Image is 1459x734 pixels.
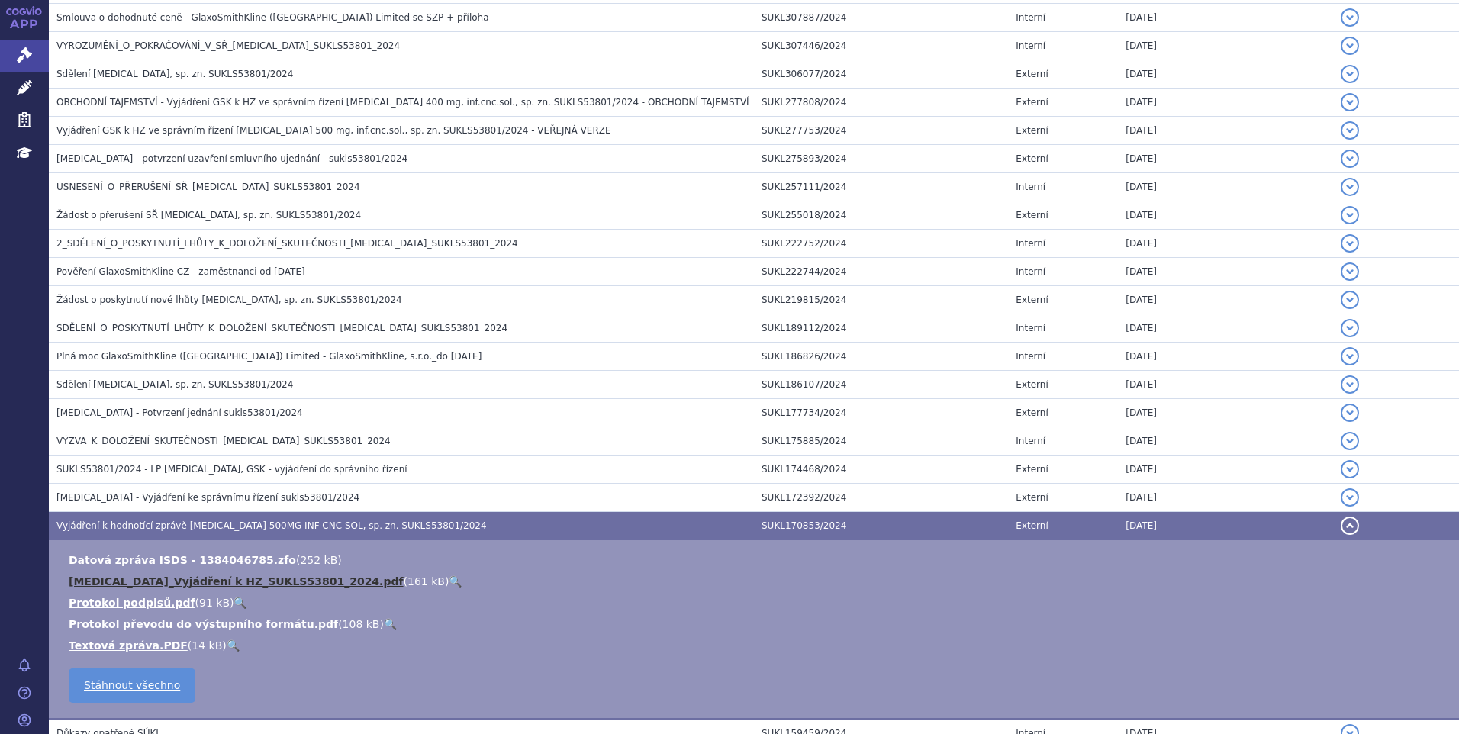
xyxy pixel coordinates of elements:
[754,399,1008,427] td: SUKL177734/2024
[69,597,195,609] a: Protokol podpisů.pdf
[199,597,230,609] span: 91 kB
[754,371,1008,399] td: SUKL186107/2024
[1341,8,1359,27] button: detail
[1118,89,1332,117] td: [DATE]
[754,314,1008,343] td: SUKL189112/2024
[754,230,1008,258] td: SUKL222752/2024
[69,595,1444,610] li: ( )
[754,145,1008,173] td: SUKL275893/2024
[69,618,338,630] a: Protokol převodu do výstupního formátu.pdf
[1341,150,1359,168] button: detail
[1016,238,1045,249] span: Interní
[1341,206,1359,224] button: detail
[56,266,305,277] span: Pověření GlaxoSmithKline CZ - zaměstnanci od 13.6.2024
[56,97,749,108] span: OBCHODNÍ TAJEMSTVÍ - Vyjádření GSK k HZ ve správním řízení Jemperli 400 mg, inf.cnc.sol., sp. zn....
[1016,379,1048,390] span: Externí
[56,379,293,390] span: Sdělení JEMPERLI, sp. zn. SUKLS53801/2024
[1016,436,1045,446] span: Interní
[56,40,400,51] span: VYROZUMĚNÍ_O_POKRAČOVÁNÍ_V_SŘ_JEMPERLI_SUKLS53801_2024
[227,639,240,652] a: 🔍
[1016,407,1048,418] span: Externí
[69,574,1444,589] li: ( )
[754,173,1008,201] td: SUKL257111/2024
[1118,60,1332,89] td: [DATE]
[384,618,397,630] a: 🔍
[69,616,1444,632] li: ( )
[1118,230,1332,258] td: [DATE]
[1016,69,1048,79] span: Externí
[407,575,445,588] span: 161 kB
[1016,464,1048,475] span: Externí
[56,492,359,503] span: JEMPERLI - Vyjádření ke správnímu řízení sukls53801/2024
[1341,517,1359,535] button: detail
[754,456,1008,484] td: SUKL174468/2024
[1016,12,1045,23] span: Interní
[1341,178,1359,196] button: detail
[754,32,1008,60] td: SUKL307446/2024
[1341,262,1359,281] button: detail
[56,436,391,446] span: VÝZVA_K_DOLOŽENÍ_SKUTEČNOSTI_JEMPERLI_SUKLS53801_2024
[56,407,303,418] span: Jemperli - Potvrzení jednání sukls53801/2024
[1118,314,1332,343] td: [DATE]
[754,117,1008,145] td: SUKL277753/2024
[1341,234,1359,253] button: detail
[192,639,222,652] span: 14 kB
[56,464,407,475] span: SUKLS53801/2024 - LP Jemperli, GSK - vyjádření do správního řízení
[1341,121,1359,140] button: detail
[1341,93,1359,111] button: detail
[56,125,611,136] span: Vyjádření GSK k HZ ve správním řízení Jemperli 500 mg, inf.cnc.sol., sp. zn. SUKLS53801/2024 - VE...
[56,153,407,164] span: JEMPERLI - potvrzení uzavření smluvního ujednání - sukls53801/2024
[69,668,195,703] a: Stáhnout všechno
[1016,40,1045,51] span: Interní
[754,484,1008,512] td: SUKL172392/2024
[1016,125,1048,136] span: Externí
[56,69,293,79] span: Sdělení JEMPERLI, sp. zn. SUKLS53801/2024
[1016,266,1045,277] span: Interní
[1016,182,1045,192] span: Interní
[1016,323,1045,333] span: Interní
[1118,201,1332,230] td: [DATE]
[754,258,1008,286] td: SUKL222744/2024
[449,575,462,588] a: 🔍
[754,512,1008,540] td: SUKL170853/2024
[1118,399,1332,427] td: [DATE]
[69,639,188,652] a: Textová zpráva.PDF
[1341,37,1359,55] button: detail
[300,554,337,566] span: 252 kB
[1016,153,1048,164] span: Externí
[1341,65,1359,83] button: detail
[754,4,1008,32] td: SUKL307887/2024
[1118,173,1332,201] td: [DATE]
[56,12,489,23] span: Smlouva o dohodnuté ceně - GlaxoSmithKline (Ireland) Limited se SZP + příloha
[69,575,404,588] a: [MEDICAL_DATA]_Vyjádření k HZ_SUKLS53801_2024.pdf
[754,60,1008,89] td: SUKL306077/2024
[1118,32,1332,60] td: [DATE]
[1016,492,1048,503] span: Externí
[1118,484,1332,512] td: [DATE]
[1118,145,1332,173] td: [DATE]
[1118,286,1332,314] td: [DATE]
[1118,427,1332,456] td: [DATE]
[1118,371,1332,399] td: [DATE]
[69,552,1444,568] li: ( )
[1118,512,1332,540] td: [DATE]
[56,182,360,192] span: USNESENÍ_O_PŘERUŠENÍ_SŘ_JEMPERLI_SUKLS53801_2024
[1341,291,1359,309] button: detail
[1016,520,1048,531] span: Externí
[56,323,507,333] span: SDĚLENÍ_O_POSKYTNUTÍ_LHŮTY_K_DOLOŽENÍ_SKUTEČNOSTI_JEMPERLI_SUKLS53801_2024
[56,210,361,221] span: Žádost o přerušení SŘ Jemperli, sp. zn. SUKLS53801/2024
[1118,258,1332,286] td: [DATE]
[1341,404,1359,422] button: detail
[343,618,380,630] span: 108 kB
[1341,460,1359,478] button: detail
[1118,4,1332,32] td: [DATE]
[754,201,1008,230] td: SUKL255018/2024
[1118,456,1332,484] td: [DATE]
[754,286,1008,314] td: SUKL219815/2024
[1016,97,1048,108] span: Externí
[234,597,246,609] a: 🔍
[69,638,1444,653] li: ( )
[754,343,1008,371] td: SUKL186826/2024
[1016,210,1048,221] span: Externí
[754,89,1008,117] td: SUKL277808/2024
